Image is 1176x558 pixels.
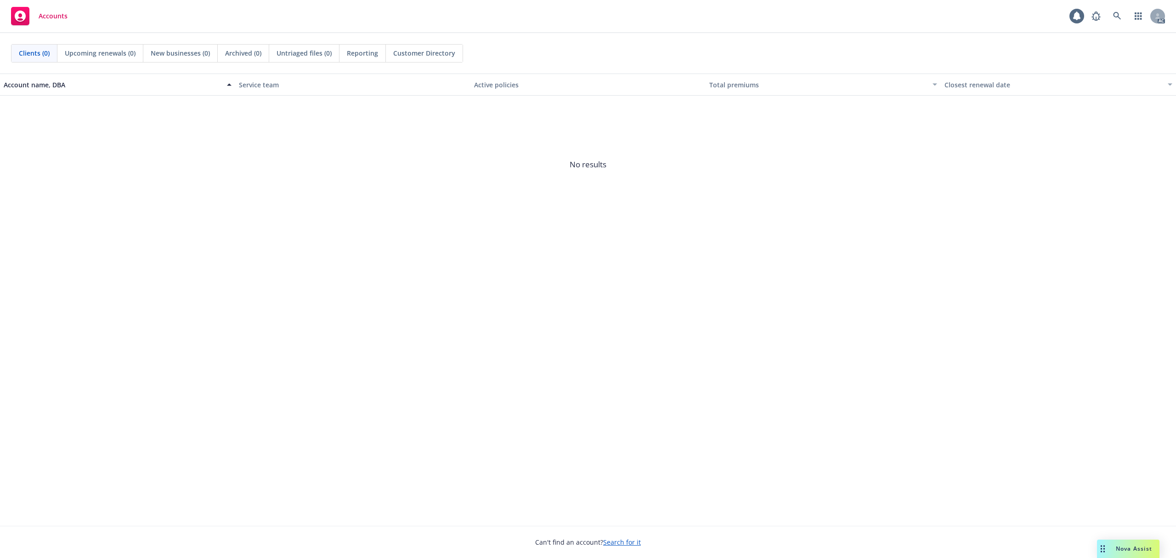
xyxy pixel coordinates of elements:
[1108,7,1126,25] a: Search
[1116,545,1152,552] span: Nova Assist
[1097,540,1159,558] button: Nova Assist
[393,48,455,58] span: Customer Directory
[474,80,702,90] div: Active policies
[706,74,941,96] button: Total premiums
[65,48,136,58] span: Upcoming renewals (0)
[277,48,332,58] span: Untriaged files (0)
[225,48,261,58] span: Archived (0)
[1087,7,1105,25] a: Report a Bug
[19,48,50,58] span: Clients (0)
[603,538,641,547] a: Search for it
[709,80,927,90] div: Total premiums
[535,537,641,547] span: Can't find an account?
[151,48,210,58] span: New businesses (0)
[1129,7,1148,25] a: Switch app
[7,3,71,29] a: Accounts
[1097,540,1108,558] div: Drag to move
[347,48,378,58] span: Reporting
[235,74,470,96] button: Service team
[941,74,1176,96] button: Closest renewal date
[470,74,706,96] button: Active policies
[39,12,68,20] span: Accounts
[944,80,1162,90] div: Closest renewal date
[4,80,221,90] div: Account name, DBA
[239,80,467,90] div: Service team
